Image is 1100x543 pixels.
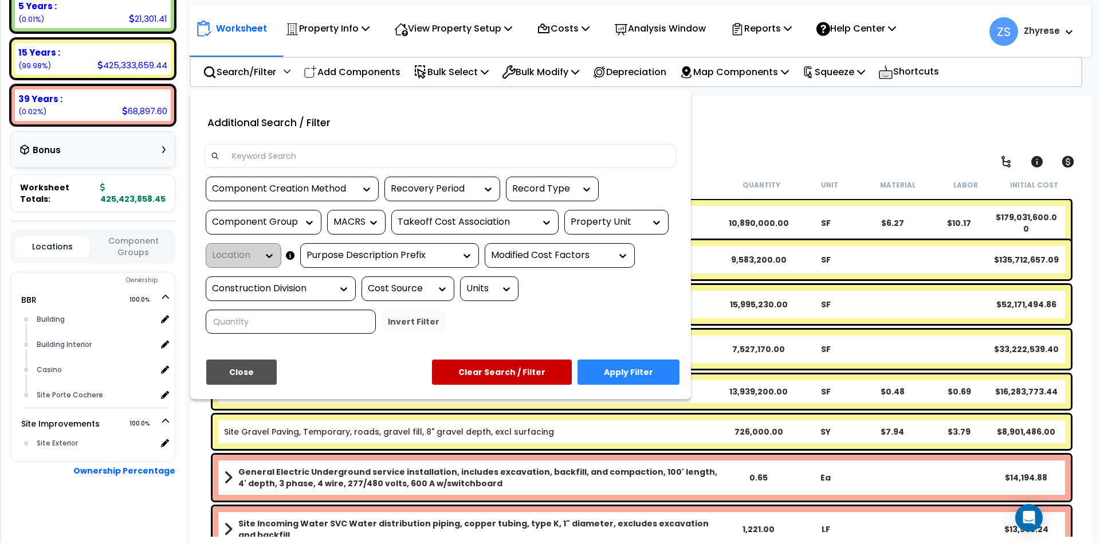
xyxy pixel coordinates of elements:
div: Open Intercom Messenger [1015,504,1043,532]
span: 100.0% [129,293,160,307]
button: Component Groups [96,235,171,259]
small: (0.02%) [18,107,46,116]
a: BBR 100.0% [21,294,37,306]
input: Quantity [206,310,376,334]
div: Record Type [512,182,575,196]
div: Property Unit [571,216,645,229]
span: Worksheet Totals: [20,182,96,205]
div: Cost Source [368,282,431,295]
button: Clear Search / Filter [432,360,572,385]
div: Takeoff Cost Association [398,216,535,229]
b: 425,423,858.45 [100,182,166,205]
div: Purpose Description Prefix [307,249,455,262]
div: Component Creation Method [212,182,355,196]
b: 15 Years : [18,46,60,58]
div: Site Porte Cochere [34,388,156,402]
div: Modified Cost Factors [491,249,611,262]
div: Building [34,312,156,326]
h3: Bonus [33,146,61,155]
div: Construction Division [212,282,332,295]
div: Recovery Period [391,182,477,196]
div: Site Exterior [34,436,156,450]
a: Site Improvements 100.0% [21,418,100,429]
input: Keyword Search [225,147,670,165]
button: Invert Filter [382,310,446,334]
div: Additional Search / Filter [196,113,342,133]
span: 100.0% [129,417,160,431]
div: 68,897.60 [122,105,167,117]
div: Units [466,282,495,295]
b: Invert Filter [388,316,439,327]
div: MACRS [333,216,362,229]
div: 21,301.41 [129,13,167,25]
div: Component Group [212,216,298,229]
b: 39 Years : [18,93,62,105]
small: (99.98%) [18,61,51,71]
button: Close [206,360,277,385]
div: Ownership [34,274,175,287]
small: (0.01%) [18,14,44,24]
b: Ownership Percentage [73,465,175,476]
button: Locations [15,236,90,257]
div: Casino [34,363,156,377]
button: Apply Filter [577,360,679,385]
div: 425,333,659.44 [97,59,167,71]
div: Building Interior [34,338,156,351]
